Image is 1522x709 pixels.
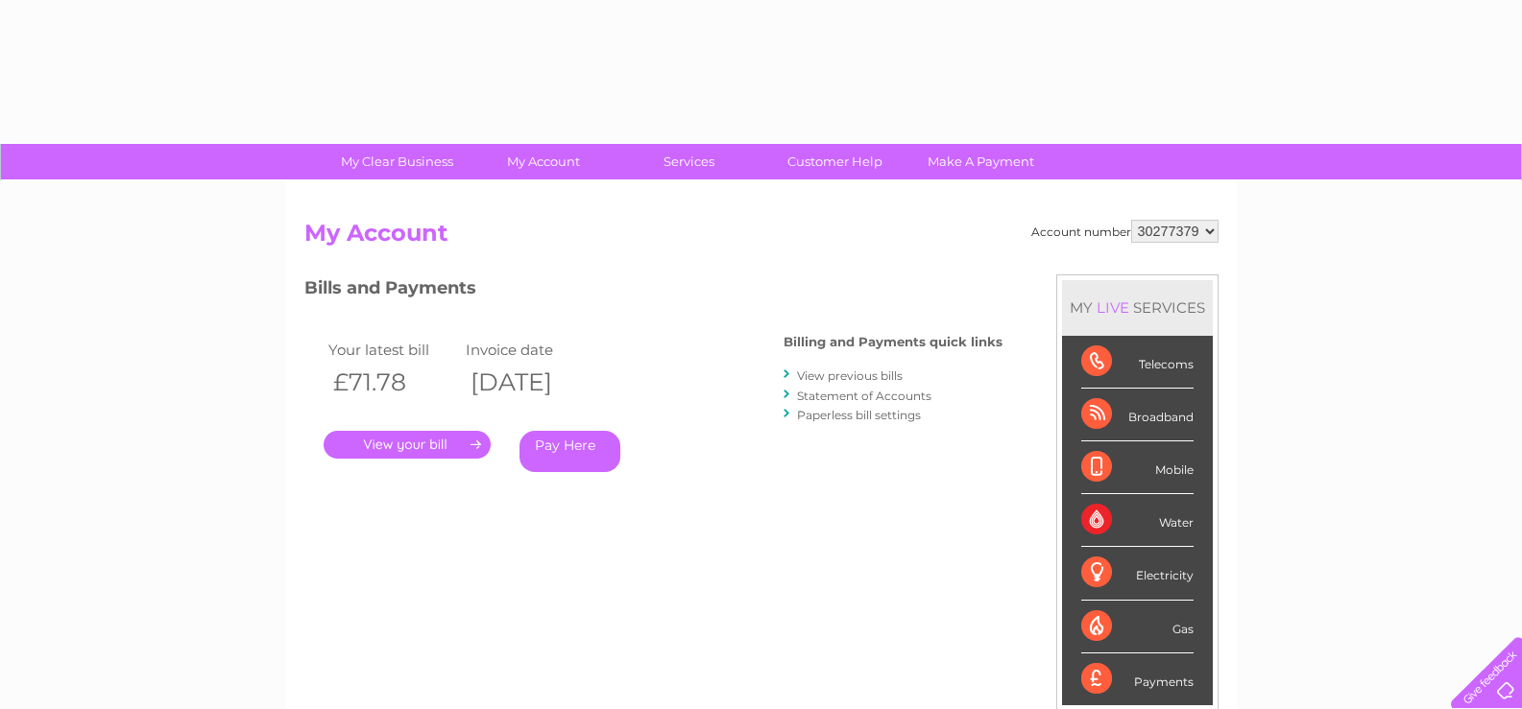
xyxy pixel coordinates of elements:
th: [DATE] [461,363,599,402]
a: Pay Here [519,431,620,472]
h3: Bills and Payments [304,274,1003,308]
a: . [324,431,491,459]
div: Electricity [1081,547,1194,600]
a: My Account [464,144,622,179]
h2: My Account [304,220,1219,256]
a: Paperless bill settings [797,408,921,422]
div: Telecoms [1081,336,1194,389]
a: View previous bills [797,368,903,383]
div: Broadband [1081,389,1194,441]
div: LIVE [1093,298,1133,317]
td: Your latest bill [324,337,462,363]
a: My Clear Business [318,144,476,179]
div: Gas [1081,601,1194,653]
div: Account number [1031,220,1219,243]
div: Payments [1081,653,1194,705]
div: MY SERVICES [1062,280,1213,335]
td: Invoice date [461,337,599,363]
a: Services [610,144,768,179]
th: £71.78 [324,363,462,402]
div: Water [1081,494,1194,547]
a: Statement of Accounts [797,389,931,403]
a: Customer Help [756,144,914,179]
h4: Billing and Payments quick links [784,335,1003,349]
div: Mobile [1081,441,1194,494]
a: Make A Payment [902,144,1060,179]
